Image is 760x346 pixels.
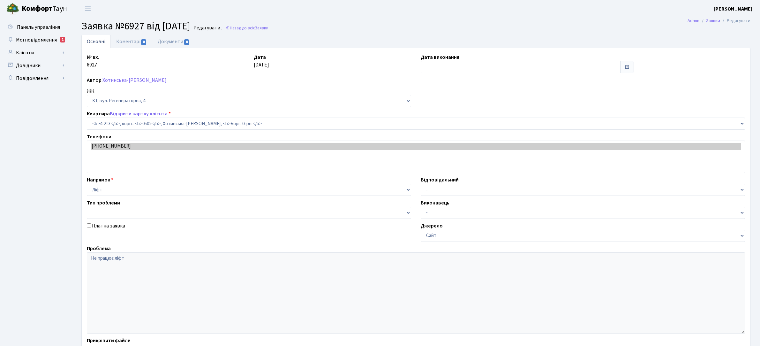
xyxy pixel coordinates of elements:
span: Заявки [255,25,268,31]
span: 0 [141,39,146,45]
a: Заявки [706,17,720,24]
span: 0 [184,39,189,45]
a: Повідомлення [3,72,67,85]
label: Телефони [87,133,111,141]
label: Джерело [421,222,443,230]
select: ) [87,118,745,130]
a: Довідники [3,59,67,72]
a: Клієнти [3,46,67,59]
textarea: Не працює ліфт [87,252,745,334]
a: Основні [81,35,111,48]
label: Автор [87,76,102,84]
label: Квартира [87,110,171,118]
label: Напрямок [87,176,113,184]
b: Комфорт [22,4,52,14]
a: Панель управління [3,21,67,34]
small: Редагувати . [192,25,222,31]
label: Виконавець [421,199,449,207]
label: Прикріпити файли [87,337,131,344]
li: Редагувати [720,17,750,24]
div: 1 [60,37,65,42]
div: [DATE] [249,53,416,73]
div: 6927 [82,53,249,73]
span: Заявка №6927 від [DATE] [81,19,190,34]
label: Відповідальний [421,176,459,184]
a: Назад до всіхЗаявки [225,25,268,31]
label: Тип проблеми [87,199,120,207]
span: Мої повідомлення [16,36,57,43]
a: Мої повідомлення1 [3,34,67,46]
button: Переключити навігацію [80,4,96,14]
label: Дата виконання [421,53,459,61]
label: № вх. [87,53,99,61]
label: Дата [254,53,266,61]
option: [PHONE_NUMBER] [91,143,741,150]
span: Таун [22,4,67,14]
a: Admin [688,17,699,24]
label: Проблема [87,245,111,252]
label: Платна заявка [92,222,125,230]
label: ЖК [87,87,94,95]
a: Хотинська-[PERSON_NAME] [102,77,167,84]
span: Панель управління [17,24,60,31]
a: Відкрити картку клієнта [110,110,168,117]
b: [PERSON_NAME] [714,5,752,12]
nav: breadcrumb [678,14,760,27]
a: Документи [152,35,195,48]
a: [PERSON_NAME] [714,5,752,13]
a: Коментарі [111,35,152,48]
img: logo.png [6,3,19,15]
